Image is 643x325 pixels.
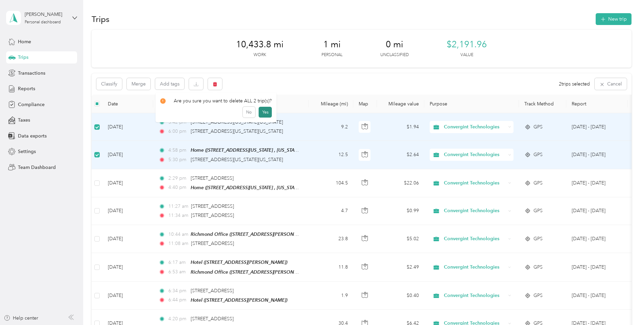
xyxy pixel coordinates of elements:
button: No [243,107,255,118]
td: 11.8 [309,253,353,281]
th: Report [566,95,628,113]
span: Convergint Technologies [444,151,506,158]
span: 6:53 am [168,268,188,276]
span: 6:17 am [168,259,188,266]
span: Trips [18,54,28,61]
p: Unclassified [380,52,409,58]
button: Cancel [595,78,627,90]
th: Mileage value [377,95,424,113]
span: Home [18,38,31,45]
td: $22.06 [377,169,424,197]
span: 11:27 am [168,203,188,210]
h1: Trips [92,16,110,23]
span: Settings [18,148,36,155]
span: GPS [533,123,543,131]
span: Convergint Technologies [444,264,506,271]
td: 104.5 [309,169,353,197]
th: Date [102,95,153,113]
span: Richmond Office ([STREET_ADDRESS][PERSON_NAME][PERSON_NAME] , [PERSON_NAME], [GEOGRAPHIC_DATA]) [191,269,444,275]
span: Convergint Technologies [444,235,506,243]
span: 6:44 pm [168,296,188,304]
span: Richmond Office ([STREET_ADDRESS][PERSON_NAME][PERSON_NAME] , [PERSON_NAME], [GEOGRAPHIC_DATA]) [191,231,444,237]
span: Compliance [18,101,45,108]
button: Help center [4,315,38,322]
td: [DATE] [102,197,153,225]
td: 1.9 [309,282,353,310]
span: Convergint Technologies [444,179,506,187]
span: 10,433.8 mi [236,39,284,50]
div: Personal dashboard [25,20,61,24]
td: Aug 1 - 31, 2025 [566,225,628,253]
span: 11:08 am [168,240,188,247]
td: Aug 1 - 31, 2025 [566,169,628,197]
td: $2.64 [377,141,424,169]
p: Personal [321,52,342,58]
span: 2 trips selected [559,80,590,87]
th: Map [353,95,377,113]
td: $5.02 [377,225,424,253]
span: Reports [18,85,35,92]
span: Home ([STREET_ADDRESS][US_STATE] , [US_STATE][GEOGRAPHIC_DATA], [GEOGRAPHIC_DATA]) [191,147,399,153]
span: GPS [533,151,543,158]
span: [STREET_ADDRESS][US_STATE][US_STATE] [191,128,283,134]
span: Team Dashboard [18,164,56,171]
td: [DATE] [102,113,153,141]
td: [DATE] [102,141,153,169]
span: GPS [533,264,543,271]
td: $0.99 [377,197,424,225]
span: Home ([STREET_ADDRESS][US_STATE] , [US_STATE][GEOGRAPHIC_DATA], [GEOGRAPHIC_DATA]) [191,185,399,191]
td: Aug 1 - 31, 2025 [566,141,628,169]
span: $2,191.96 [447,39,487,50]
span: GPS [533,235,543,243]
span: Taxes [18,117,30,124]
td: [DATE] [102,253,153,281]
span: Convergint Technologies [444,292,506,299]
span: GPS [533,292,543,299]
span: GPS [533,179,543,187]
span: Data exports [18,132,47,140]
td: Aug 1 - 31, 2025 [566,113,628,141]
span: Hotel ([STREET_ADDRESS][PERSON_NAME]) [191,259,287,265]
th: Locations [153,95,309,113]
button: New trip [596,13,632,25]
td: 12.5 [309,141,353,169]
span: Transactions [18,70,45,77]
td: [DATE] [102,225,153,253]
span: 0 mi [386,39,403,50]
td: 4.7 [309,197,353,225]
td: $2.49 [377,253,424,281]
td: [DATE] [102,282,153,310]
span: 6:00 pm [168,128,188,135]
span: 11:34 am [168,212,188,219]
th: Purpose [424,95,519,113]
span: [STREET_ADDRESS] [191,241,234,246]
td: 9.2 [309,113,353,141]
button: Merge [127,78,150,90]
td: Aug 1 - 31, 2025 [566,197,628,225]
span: 5:42 pm [168,119,188,126]
div: Are you sure you want to delete ALL 2 trip(s)? [160,97,272,104]
div: [PERSON_NAME] [25,11,67,18]
p: Value [460,52,473,58]
span: 1 mi [323,39,341,50]
span: 4:20 pm [168,315,188,323]
td: 23.8 [309,225,353,253]
td: $1.94 [377,113,424,141]
span: 4:58 pm [168,147,188,154]
span: [STREET_ADDRESS] [191,316,234,322]
span: Convergint Technologies [444,207,506,215]
span: [STREET_ADDRESS] [191,175,234,181]
td: Aug 1 - 31, 2025 [566,253,628,281]
span: [STREET_ADDRESS] [191,203,234,209]
span: [STREET_ADDRESS][US_STATE][US_STATE] [191,157,283,162]
span: 4:40 pm [168,184,188,191]
iframe: Everlance-gr Chat Button Frame [605,287,643,325]
button: Yes [259,107,272,118]
span: [STREET_ADDRESS] [191,288,234,294]
button: Classify [96,78,122,90]
td: $0.40 [377,282,424,310]
span: Convergint Technologies [444,123,506,131]
th: Mileage (mi) [309,95,353,113]
span: [STREET_ADDRESS] [191,212,234,218]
